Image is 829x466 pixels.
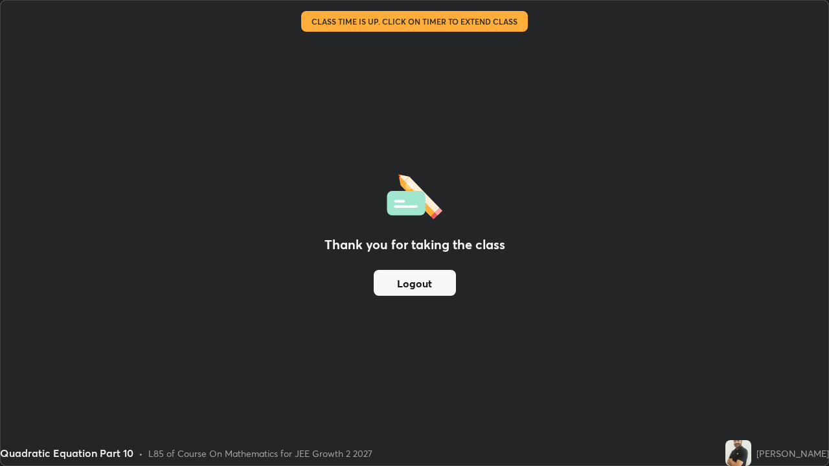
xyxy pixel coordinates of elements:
div: L85 of Course On Mathematics for JEE Growth 2 2027 [148,447,372,460]
div: • [139,447,143,460]
button: Logout [374,270,456,296]
h2: Thank you for taking the class [324,235,505,254]
img: d3a77f6480ef436aa699e2456eb71494.jpg [725,440,751,466]
img: offlineFeedback.1438e8b3.svg [387,170,442,219]
div: [PERSON_NAME] [756,447,829,460]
